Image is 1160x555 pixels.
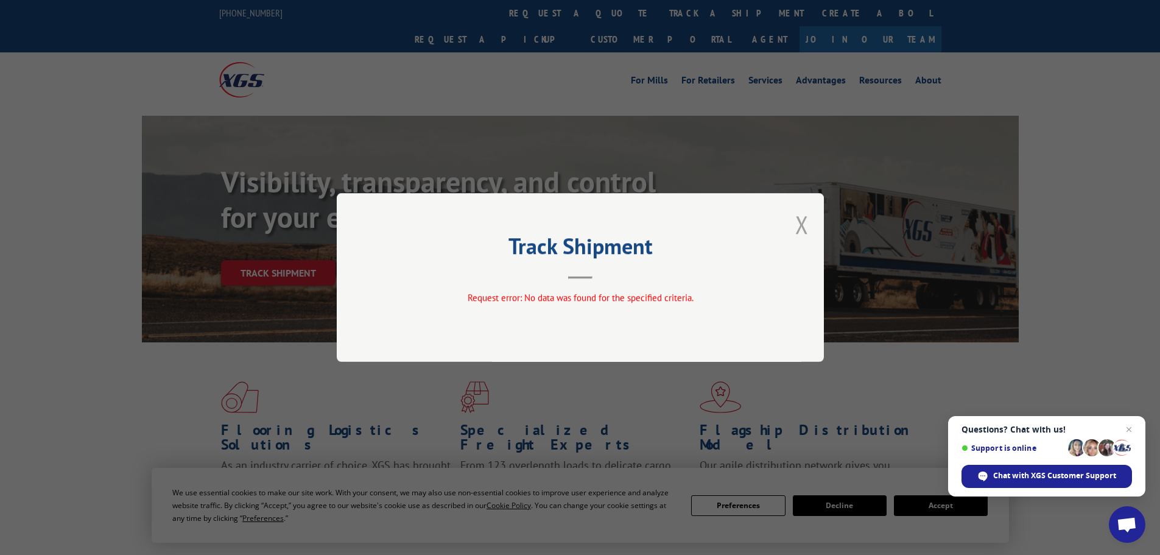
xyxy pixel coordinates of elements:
span: Chat with XGS Customer Support [961,465,1132,488]
a: Open chat [1109,506,1145,543]
span: Request error: No data was found for the specified criteria. [467,292,693,303]
span: Chat with XGS Customer Support [993,470,1116,481]
h2: Track Shipment [398,238,763,261]
span: Questions? Chat with us! [961,425,1132,434]
span: Support is online [961,444,1064,453]
button: Close modal [795,208,809,241]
